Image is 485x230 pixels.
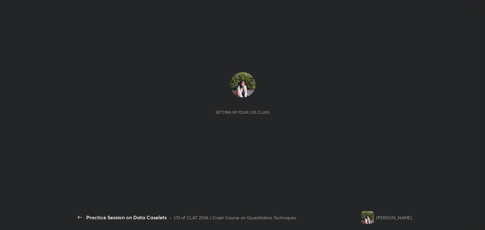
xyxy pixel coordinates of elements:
div: L13 of CLAT 2026 | Crash Course on Quantitative Techniques [174,214,296,221]
img: d32a3653a59a4f6dbabcf5fd46e7bda8.jpg [361,211,374,224]
div: Practice Session on Data Caselets [86,214,167,221]
img: d32a3653a59a4f6dbabcf5fd46e7bda8.jpg [230,72,255,97]
div: Setting up your live class [216,110,270,115]
div: • [169,214,171,221]
div: [PERSON_NAME] [376,214,412,221]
